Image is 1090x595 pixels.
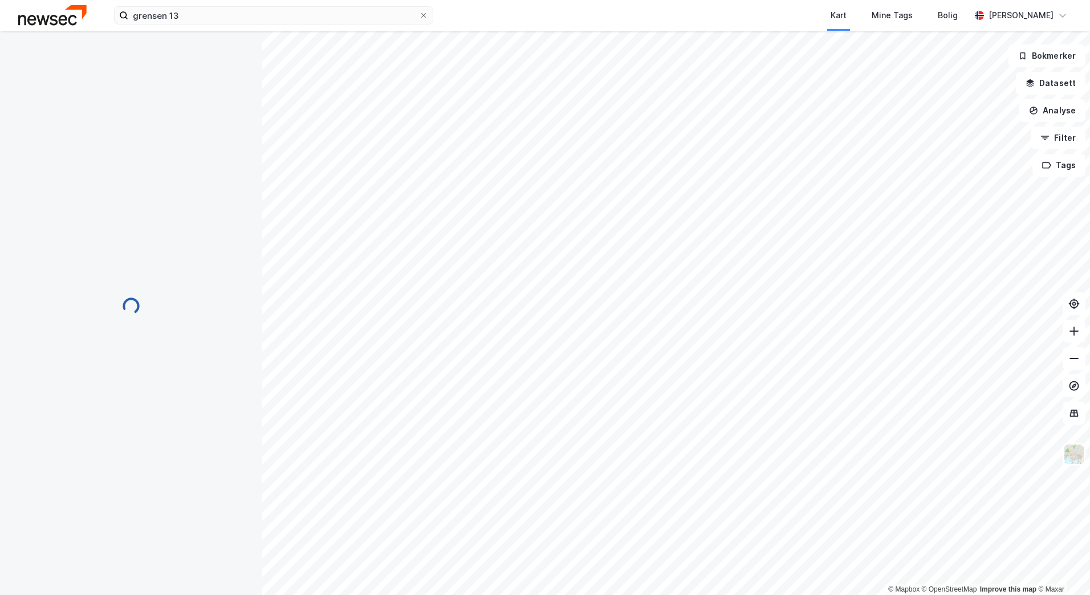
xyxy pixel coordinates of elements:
img: newsec-logo.f6e21ccffca1b3a03d2d.png [18,5,87,25]
input: Søk på adresse, matrikkel, gårdeiere, leietakere eller personer [128,7,419,24]
a: Mapbox [888,585,920,593]
img: spinner.a6d8c91a73a9ac5275cf975e30b51cfb.svg [122,297,140,315]
div: Bolig [938,9,958,22]
button: Datasett [1016,72,1085,95]
div: [PERSON_NAME] [989,9,1054,22]
img: Z [1063,443,1085,465]
div: Kontrollprogram for chat [1033,540,1090,595]
button: Analyse [1019,99,1085,122]
button: Bokmerker [1008,44,1085,67]
div: Mine Tags [872,9,913,22]
iframe: Chat Widget [1033,540,1090,595]
button: Tags [1032,154,1085,177]
a: Improve this map [980,585,1036,593]
button: Filter [1031,127,1085,149]
a: OpenStreetMap [922,585,977,593]
div: Kart [831,9,847,22]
